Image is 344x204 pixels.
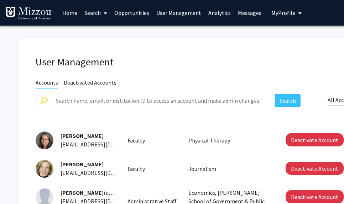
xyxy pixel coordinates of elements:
[61,141,176,148] span: [EMAIL_ADDRESS][DOMAIN_NAME][US_STATE]
[122,165,183,173] div: Faculty
[36,131,53,149] img: Profile Picture
[61,169,147,176] span: [EMAIL_ADDRESS][DOMAIN_NAME]
[59,0,81,25] a: Home
[271,9,295,16] span: My Profile
[122,136,183,145] div: Faculty
[111,0,153,25] a: Opportunities
[286,190,344,203] button: Deactivate Account
[153,0,205,25] a: User Management
[61,132,104,139] span: [PERSON_NAME]
[61,189,133,196] span: (abbottkm)
[61,161,104,168] span: [PERSON_NAME]
[188,165,270,173] p: Journalism
[61,189,104,196] span: [PERSON_NAME]
[286,162,344,175] button: Deactivate Account
[52,94,275,107] input: Search name, email, or institution ID to access an account and make admin changes.
[188,136,270,145] p: Physical Therapy
[205,0,234,25] a: Analytics
[286,133,344,146] button: Deactivate Account
[81,0,111,25] a: Search
[5,6,52,21] img: University of Missouri Logo
[275,94,301,107] button: Search
[234,0,265,25] a: Messages
[64,79,116,88] span: Deactivated Accounts
[36,160,53,178] img: Profile Picture
[36,79,58,88] span: Accounts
